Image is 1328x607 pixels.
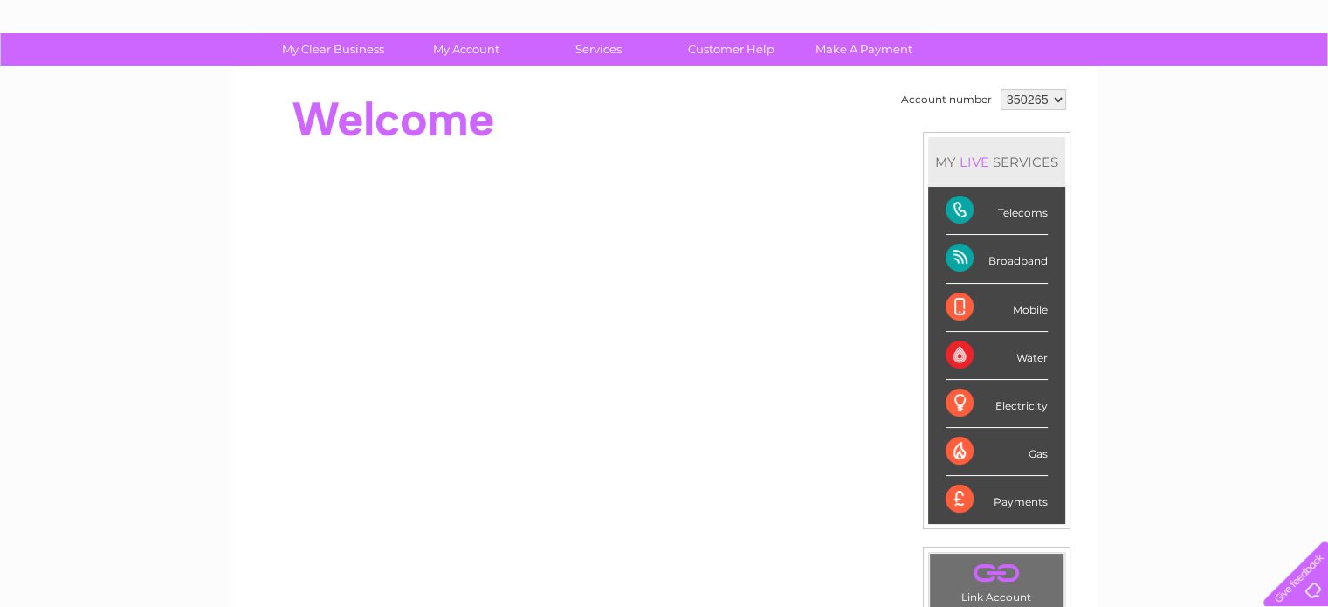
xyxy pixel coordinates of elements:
[792,33,936,66] a: Make A Payment
[946,380,1048,428] div: Electricity
[999,9,1119,31] a: 0333 014 3131
[897,85,996,114] td: Account number
[1270,74,1311,87] a: Log out
[394,33,538,66] a: My Account
[946,332,1048,380] div: Water
[659,33,803,66] a: Customer Help
[252,10,1077,85] div: Clear Business is a trading name of Verastar Limited (registered in [GEOGRAPHIC_DATA] No. 3667643...
[261,33,405,66] a: My Clear Business
[1212,74,1255,87] a: Contact
[946,476,1048,523] div: Payments
[1021,74,1054,87] a: Water
[946,284,1048,332] div: Mobile
[1064,74,1103,87] a: Energy
[526,33,671,66] a: Services
[928,137,1065,187] div: MY SERVICES
[956,154,993,170] div: LIVE
[946,235,1048,283] div: Broadband
[46,45,135,99] img: logo.png
[1113,74,1166,87] a: Telecoms
[1176,74,1201,87] a: Blog
[946,428,1048,476] div: Gas
[946,187,1048,235] div: Telecoms
[934,558,1059,589] a: .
